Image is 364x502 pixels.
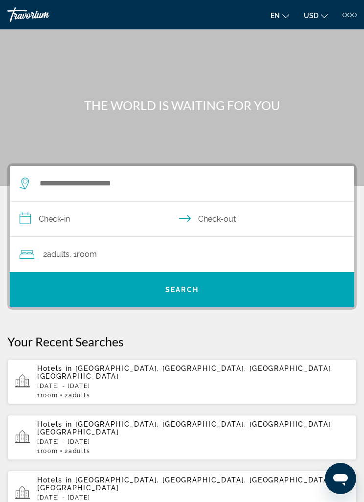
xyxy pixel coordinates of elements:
p: [DATE] - [DATE] [37,438,349,445]
button: Select check in and out date [10,202,354,237]
span: 1 [37,392,58,399]
span: Hotels in [37,476,72,484]
p: [DATE] - [DATE] [37,494,349,501]
span: , 1 [69,248,97,261]
span: Room [41,448,58,455]
a: Travorium [7,7,81,22]
iframe: Button to launch messaging window [325,463,356,494]
span: Hotels in [37,365,72,372]
span: Adults [68,392,90,399]
div: Search widget [10,166,354,307]
input: Search hotel destination [39,176,330,191]
button: Change language [271,8,289,23]
span: [GEOGRAPHIC_DATA], [GEOGRAPHIC_DATA], [GEOGRAPHIC_DATA], [GEOGRAPHIC_DATA] [37,476,334,492]
button: Search [10,272,354,307]
h1: THE WORLD IS WAITING FOR YOU [7,98,357,113]
button: Change currency [304,8,328,23]
span: [GEOGRAPHIC_DATA], [GEOGRAPHIC_DATA], [GEOGRAPHIC_DATA], [GEOGRAPHIC_DATA] [37,365,334,380]
span: Room [77,250,97,259]
button: Travelers: 2 adults, 0 children [10,237,354,272]
span: Search [165,286,199,294]
span: en [271,12,280,20]
button: Hotels in [GEOGRAPHIC_DATA], [GEOGRAPHIC_DATA], [GEOGRAPHIC_DATA], [GEOGRAPHIC_DATA][DATE] - [DAT... [7,414,357,460]
span: 2 [65,448,90,455]
span: Hotels in [37,420,72,428]
span: 2 [65,392,90,399]
span: Adults [47,250,69,259]
p: [DATE] - [DATE] [37,383,349,389]
span: USD [304,12,318,20]
p: Your Recent Searches [7,334,357,349]
span: Room [41,392,58,399]
span: 1 [37,448,58,455]
span: 2 [43,248,69,261]
span: [GEOGRAPHIC_DATA], [GEOGRAPHIC_DATA], [GEOGRAPHIC_DATA], [GEOGRAPHIC_DATA] [37,420,334,436]
button: Hotels in [GEOGRAPHIC_DATA], [GEOGRAPHIC_DATA], [GEOGRAPHIC_DATA], [GEOGRAPHIC_DATA][DATE] - [DAT... [7,359,357,405]
span: Adults [68,448,90,455]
